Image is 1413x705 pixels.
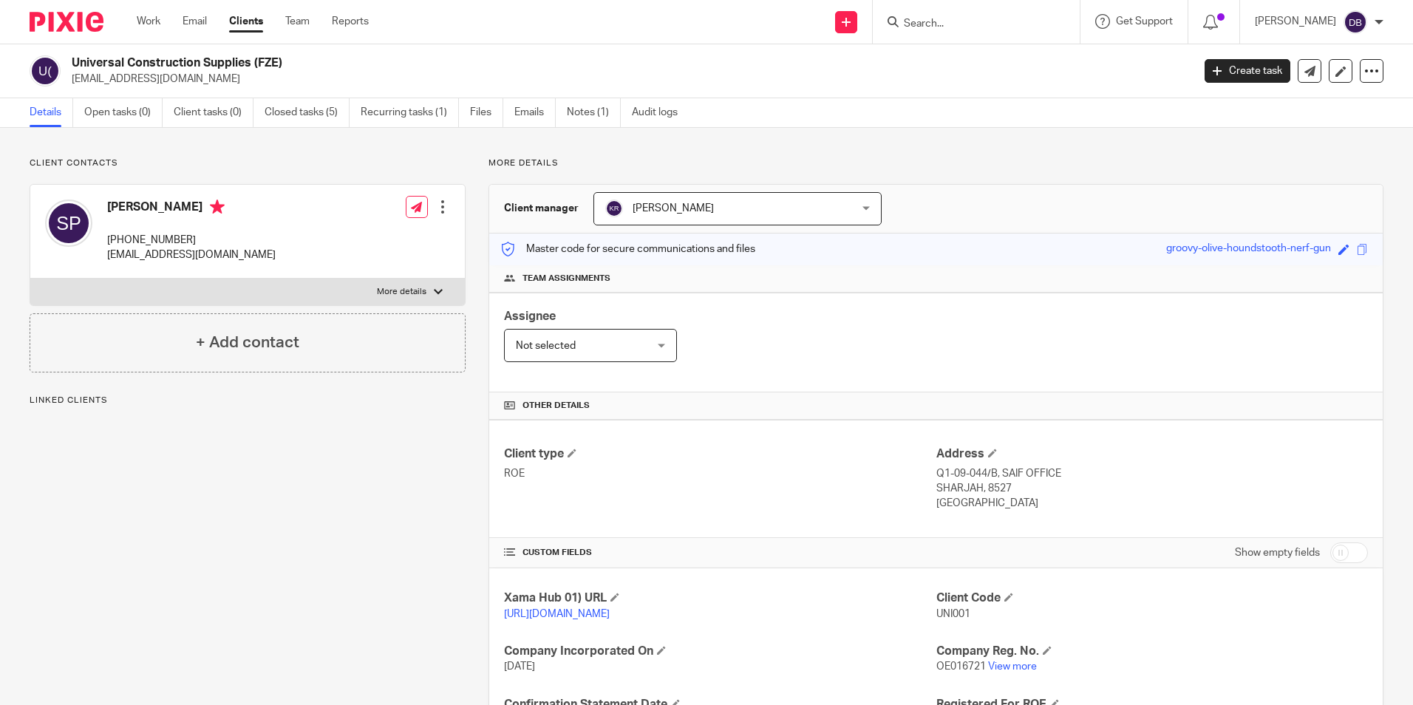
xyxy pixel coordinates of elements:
a: Clients [229,14,263,29]
img: svg%3E [30,55,61,86]
h4: [PERSON_NAME] [107,200,276,218]
label: Show empty fields [1235,545,1320,560]
p: Q1-09-044/B, SAIF OFFICE [936,466,1368,481]
h4: Client type [504,446,936,462]
span: Assignee [504,310,556,322]
span: Team assignments [522,273,610,285]
a: Closed tasks (5) [265,98,350,127]
a: Emails [514,98,556,127]
a: View more [988,661,1037,672]
h4: Address [936,446,1368,462]
p: SHARJAH, 8527 [936,481,1368,496]
p: [EMAIL_ADDRESS][DOMAIN_NAME] [72,72,1182,86]
p: ROE [504,466,936,481]
p: [PHONE_NUMBER] [107,233,276,248]
h4: Xama Hub 01) URL [504,590,936,606]
img: svg%3E [45,200,92,247]
span: [PERSON_NAME] [633,203,714,214]
a: Team [285,14,310,29]
img: svg%3E [605,200,623,217]
span: OE016721 [936,661,986,672]
a: Reports [332,14,369,29]
h2: Universal Construction Supplies (FZE) [72,55,960,71]
a: Open tasks (0) [84,98,163,127]
a: Notes (1) [567,98,621,127]
p: Linked clients [30,395,466,406]
h4: CUSTOM FIELDS [504,547,936,559]
a: Audit logs [632,98,689,127]
h4: Company Incorporated On [504,644,936,659]
a: Details [30,98,73,127]
img: svg%3E [1344,10,1367,34]
span: [DATE] [504,661,535,672]
span: Other details [522,400,590,412]
p: [GEOGRAPHIC_DATA] [936,496,1368,511]
i: Primary [210,200,225,214]
span: Get Support [1116,16,1173,27]
h4: Company Reg. No. [936,644,1368,659]
span: UNI001 [936,609,970,619]
h4: Client Code [936,590,1368,606]
h3: Client manager [504,201,579,216]
p: More details [488,157,1383,169]
span: Not selected [516,341,576,351]
div: groovy-olive-houndstooth-nerf-gun [1166,241,1331,258]
a: Work [137,14,160,29]
p: More details [377,286,426,298]
a: Recurring tasks (1) [361,98,459,127]
p: [PERSON_NAME] [1255,14,1336,29]
input: Search [902,18,1035,31]
a: Email [183,14,207,29]
a: Files [470,98,503,127]
p: [EMAIL_ADDRESS][DOMAIN_NAME] [107,248,276,262]
a: Client tasks (0) [174,98,253,127]
a: Create task [1205,59,1290,83]
img: Pixie [30,12,103,32]
a: [URL][DOMAIN_NAME] [504,609,610,619]
p: Client contacts [30,157,466,169]
p: Master code for secure communications and files [500,242,755,256]
h4: + Add contact [196,331,299,354]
